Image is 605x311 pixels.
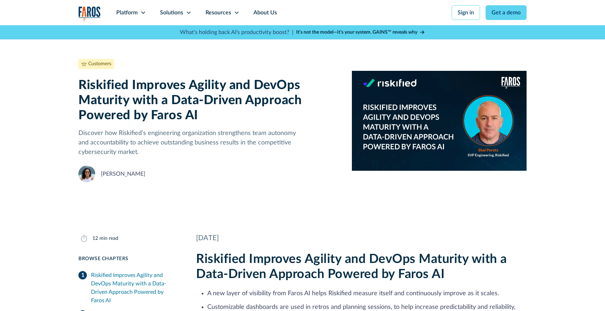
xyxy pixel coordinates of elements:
a: It’s not the model—it’s your system. GAINS™ reveals why [296,29,425,36]
h1: Riskified Improves Agility and DevOps Maturity with a Data-Driven Approach Powered by Faros AI [78,78,341,123]
p: What's holding back AI's productivity boost? | [180,28,293,36]
div: min read [99,235,118,242]
div: Browse Chapters [78,255,179,263]
img: Banner image of Shai Peretz, SVP Engineering at Riskified on a dark blue background with the blog... [352,59,527,182]
div: 12 [92,235,98,242]
div: [DATE] [196,233,527,243]
div: Platform [116,8,138,17]
a: home [78,6,101,21]
p: Discover how Riskified’s engineering organization strengthens team autonomy and accountability to... [78,129,341,157]
img: Logo of the analytics and reporting company Faros. [78,6,101,21]
li: A new layer of visibility from Faros AI helps Riskified measure itself and continuously improve a... [207,289,527,298]
a: Sign in [452,5,480,20]
strong: It’s not the model—it’s your system. GAINS™ reveals why [296,30,417,35]
a: Riskified Improves Agility and DevOps Maturity with a Data-Driven Approach Powered by Faros AI [78,268,179,307]
a: Get a demo [486,5,527,20]
div: Customers [88,60,111,68]
img: Naomi Lurie [78,165,95,182]
div: [PERSON_NAME] [101,170,145,178]
div: Resources [206,8,231,17]
div: Solutions [160,8,183,17]
h2: Riskified Improves Agility and DevOps Maturity with a Data-Driven Approach Powered by Faros AI [196,252,527,282]
div: Riskified Improves Agility and DevOps Maturity with a Data-Driven Approach Powered by Faros AI [91,271,179,305]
